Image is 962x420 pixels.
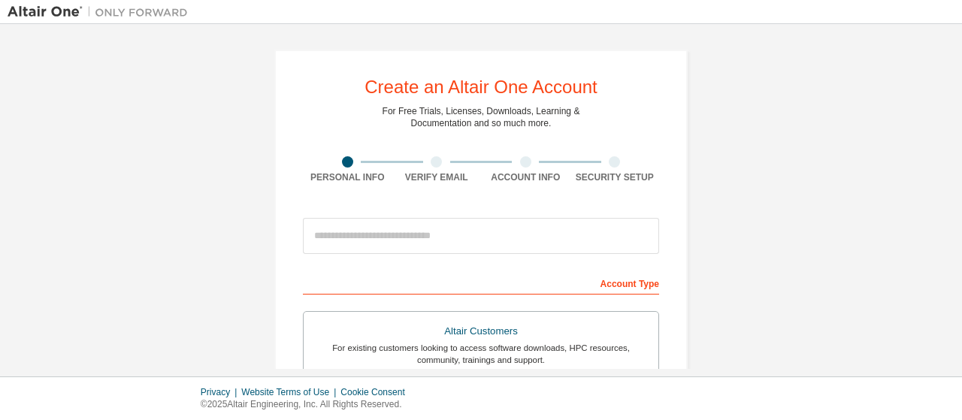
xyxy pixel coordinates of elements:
div: For Free Trials, Licenses, Downloads, Learning & Documentation and so much more. [383,105,580,129]
div: Account Type [303,270,659,295]
div: Website Terms of Use [241,386,340,398]
div: Altair Customers [313,321,649,342]
div: Cookie Consent [340,386,413,398]
div: For existing customers looking to access software downloads, HPC resources, community, trainings ... [313,342,649,366]
div: Privacy [201,386,241,398]
img: Altair One [8,5,195,20]
div: Create an Altair One Account [365,78,597,96]
div: Verify Email [392,171,482,183]
div: Account Info [481,171,570,183]
p: © 2025 Altair Engineering, Inc. All Rights Reserved. [201,398,414,411]
div: Security Setup [570,171,660,183]
div: Personal Info [303,171,392,183]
